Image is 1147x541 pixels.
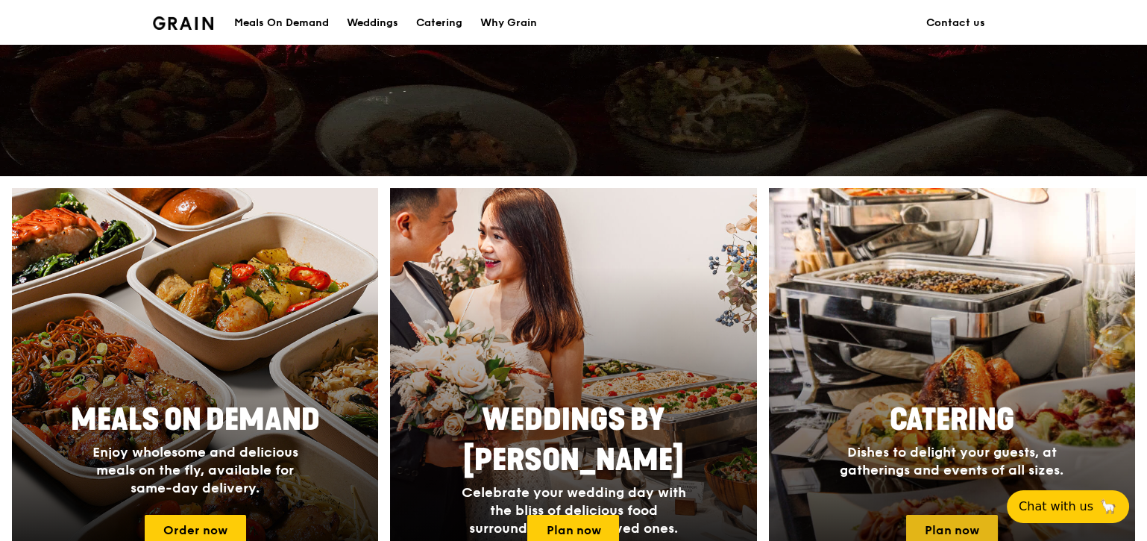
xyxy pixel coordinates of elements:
div: Why Grain [480,1,537,46]
button: Chat with us🦙 [1007,490,1129,523]
a: Why Grain [471,1,546,46]
span: Weddings by [PERSON_NAME] [463,402,684,478]
a: Contact us [917,1,994,46]
a: Catering [407,1,471,46]
img: Grain [153,16,213,30]
span: 🦙 [1099,498,1117,516]
div: Weddings [347,1,398,46]
div: Catering [416,1,462,46]
span: Celebrate your wedding day with the bliss of delicious food surrounded by your loved ones. [461,484,685,537]
span: Chat with us [1019,498,1093,516]
span: Enjoy wholesome and delicious meals on the fly, available for same-day delivery. [92,444,298,496]
span: Meals On Demand [71,402,320,438]
span: Catering [890,402,1014,438]
div: Meals On Demand [234,1,329,46]
span: Dishes to delight your guests, at gatherings and events of all sizes. [840,444,1063,478]
a: Weddings [338,1,407,46]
